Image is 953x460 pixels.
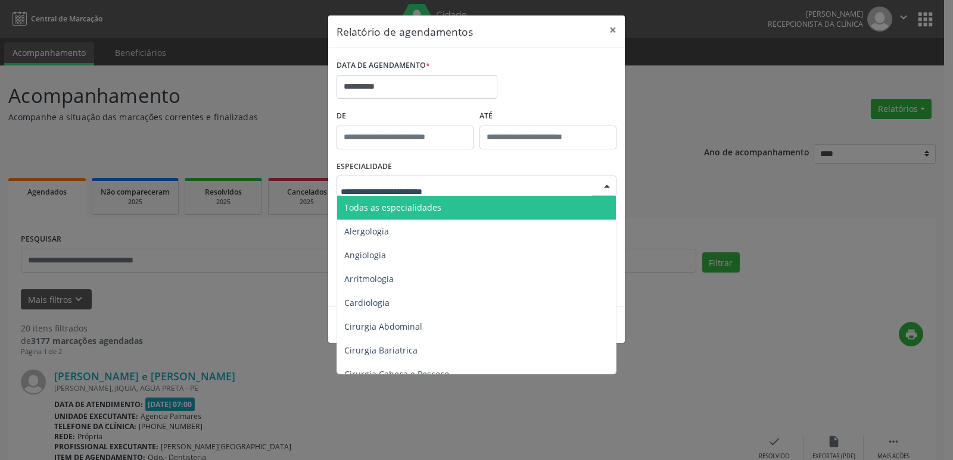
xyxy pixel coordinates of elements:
span: Angiologia [344,249,386,261]
span: Cardiologia [344,297,390,308]
h5: Relatório de agendamentos [337,24,473,39]
label: ESPECIALIDADE [337,158,392,176]
span: Arritmologia [344,273,394,284]
span: Cirurgia Bariatrica [344,345,418,356]
label: DATA DE AGENDAMENTO [337,57,430,75]
span: Cirurgia Cabeça e Pescoço [344,368,449,380]
label: ATÉ [479,107,616,126]
span: Todas as especialidades [344,202,441,213]
button: Close [601,15,625,45]
label: De [337,107,474,126]
span: Alergologia [344,226,389,237]
span: Cirurgia Abdominal [344,321,422,332]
